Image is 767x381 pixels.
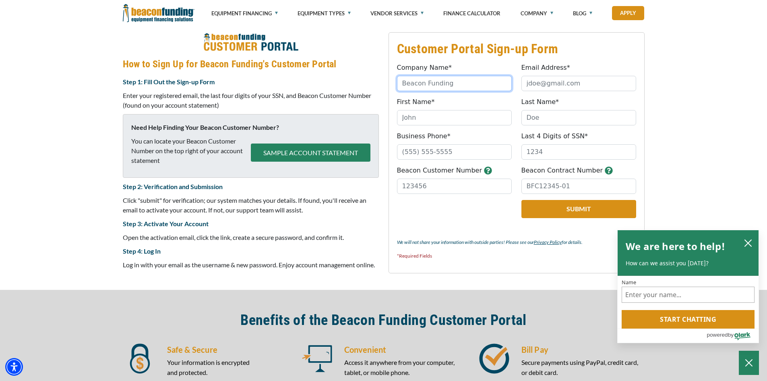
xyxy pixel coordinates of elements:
input: 1234 [521,144,636,160]
img: How to Sign Up for Beacon Funding's Customer Portal [203,32,298,53]
div: olark chatbox [617,230,759,344]
h3: Customer Portal Sign-up Form [397,41,636,57]
strong: Step 1: Fill Out the Sign-up Form [123,78,215,85]
button: Close Chatbox [739,351,759,375]
span: by [728,330,734,340]
button: SAMPLE ACCOUNT STATEMENT [251,144,370,162]
input: jdoe@gmail.com [521,76,636,91]
button: button [605,166,613,175]
p: *Required Fields [397,251,636,261]
strong: Step 2: Verification and Submission [123,183,223,190]
a: Powered by Olark [707,329,759,343]
label: First Name* [397,97,435,107]
p: Open the activation email, click the link, create a secure password, and confirm it. [123,233,379,242]
strong: Need Help Finding Your Beacon Customer Number? [131,123,279,131]
input: 123456 [397,179,512,194]
label: Beacon Contract Number [521,166,603,175]
input: BFC12345-01 [521,179,636,194]
strong: Step 3: Activate Your Account [123,220,209,227]
label: Name [622,280,755,285]
h2: We are here to help! [626,238,725,254]
label: Email Address* [521,63,570,73]
h4: How to Sign Up for Beacon Funding's Customer Portal [123,57,379,71]
a: Apply [612,6,644,20]
p: How can we assist you [DATE]? [626,259,750,267]
input: (555) 555-5555 [397,144,512,160]
label: Company Name* [397,63,452,73]
a: Privacy Policy [534,239,562,245]
button: Submit [521,200,636,218]
p: We will not share your information with outside parties! Please see our for details. [397,237,636,247]
p: You can locate your Beacon Customer Number on the top right of your account statement [131,136,251,165]
label: Last Name* [521,97,559,107]
input: Doe [521,110,636,125]
input: Name [622,287,755,303]
label: Beacon Customer Number [397,166,482,175]
label: Business Phone* [397,131,451,141]
p: Enter your registered email, the last four digits of your SSN, and Beacon Customer Number (found ... [123,91,379,110]
span: Secure payments using PayPal, credit card, or debit card. [521,358,638,376]
input: John [397,110,512,125]
iframe: reCAPTCHA [397,200,495,225]
button: button [484,166,492,175]
p: Click "submit" for verification; our system matches your details. If found, you'll receive an ema... [123,196,379,215]
strong: Step 4: Log In [123,247,161,255]
span: Your information is encrypted and protected. [167,358,250,376]
button: close chatbox [742,237,755,248]
h5: Bill Pay [521,344,645,356]
div: Accessibility Menu [5,358,23,376]
span: Access it anywhere from your computer, tablet, or mobile phone. [344,358,455,376]
h5: Convenient [344,344,467,356]
h2: Benefits of the Beacon Funding Customer Portal [123,311,645,329]
span: powered [707,330,728,340]
h5: Safe & Secure [167,344,290,356]
input: Beacon Funding [397,76,512,91]
p: Log in with your email as the username & new password. Enjoy account management online. [123,260,379,270]
label: Last 4 Digits of SSN* [521,131,588,141]
button: Start chatting [622,310,755,329]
